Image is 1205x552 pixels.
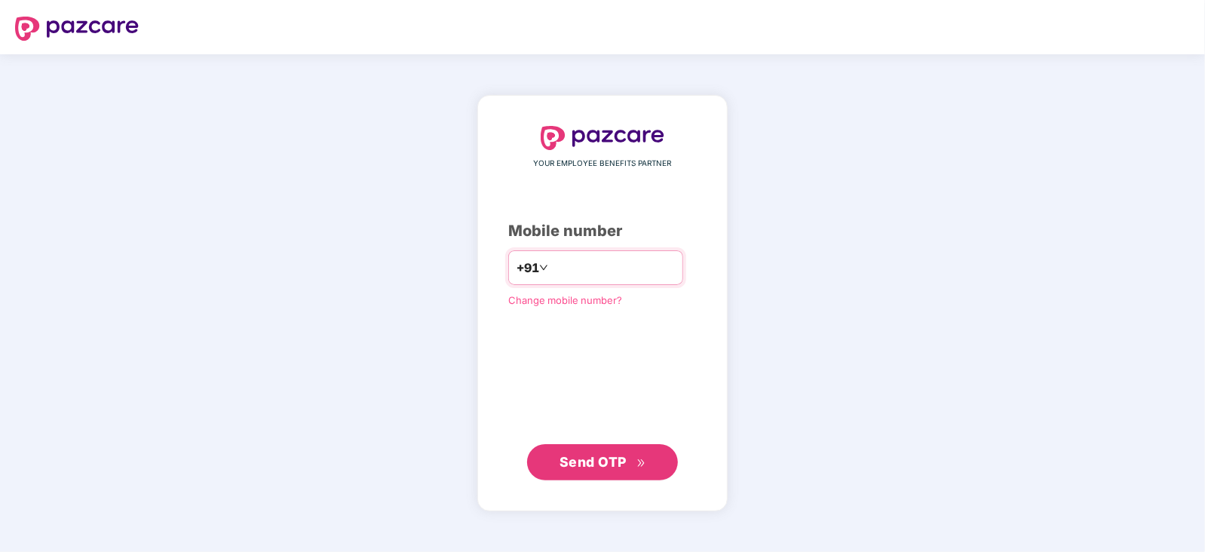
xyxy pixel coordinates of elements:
[517,259,539,278] span: +91
[508,219,697,243] div: Mobile number
[527,444,678,480] button: Send OTPdouble-right
[508,294,622,306] a: Change mobile number?
[534,158,672,170] span: YOUR EMPLOYEE BENEFITS PARTNER
[15,17,139,41] img: logo
[560,454,627,470] span: Send OTP
[541,126,664,150] img: logo
[539,263,548,272] span: down
[636,458,646,468] span: double-right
